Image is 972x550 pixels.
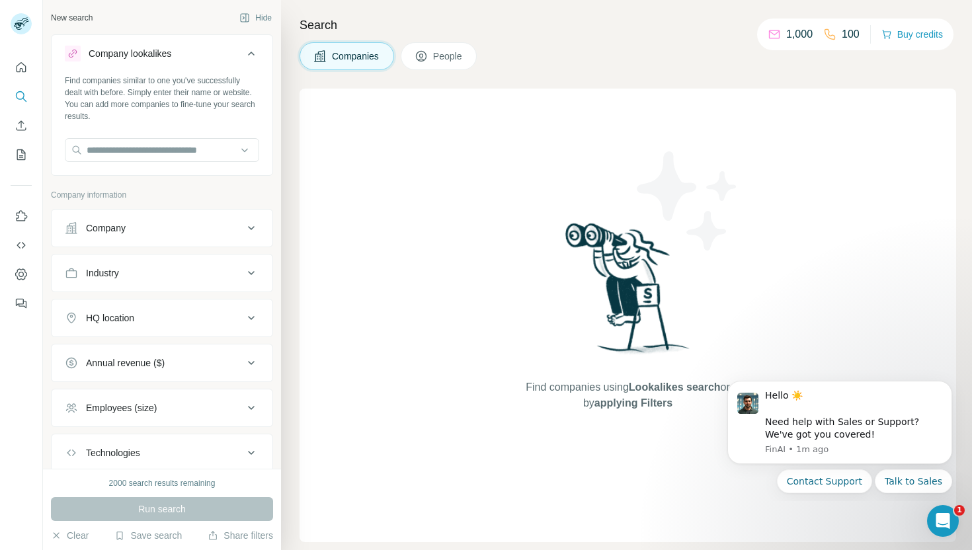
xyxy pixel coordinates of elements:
iframe: Intercom notifications message [708,369,972,501]
span: applying Filters [594,397,672,409]
div: HQ location [86,311,134,325]
button: Search [11,85,32,108]
div: 2000 search results remaining [109,477,216,489]
button: HQ location [52,302,272,334]
button: Share filters [208,529,273,542]
div: Annual revenue ($) [86,356,165,370]
img: Surfe Illustration - Stars [628,141,747,260]
p: 100 [842,26,860,42]
div: Company lookalikes [89,47,171,60]
h4: Search [300,16,956,34]
button: Feedback [11,292,32,315]
button: Enrich CSV [11,114,32,137]
button: Annual revenue ($) [52,347,272,379]
button: Technologies [52,437,272,469]
button: Employees (size) [52,392,272,424]
button: Dashboard [11,262,32,286]
img: Surfe Illustration - Woman searching with binoculars [559,219,697,367]
button: Hide [230,8,281,28]
div: Employees (size) [86,401,157,414]
div: Technologies [86,446,140,459]
button: Use Surfe API [11,233,32,257]
div: Industry [86,266,119,280]
button: Industry [52,257,272,289]
button: Save search [114,529,182,542]
div: Company [86,221,126,235]
span: People [433,50,464,63]
p: Company information [51,189,273,201]
div: New search [51,12,93,24]
span: Companies [332,50,380,63]
button: Company lookalikes [52,38,272,75]
button: Company [52,212,272,244]
button: Use Surfe on LinkedIn [11,204,32,228]
button: Clear [51,529,89,542]
span: 1 [954,505,965,516]
span: Find companies using or by [522,379,733,411]
button: Buy credits [881,25,943,44]
span: Lookalikes search [629,381,721,393]
p: 1,000 [786,26,813,42]
button: Quick start [11,56,32,79]
iframe: Intercom live chat [927,505,959,537]
div: Find companies similar to one you've successfully dealt with before. Simply enter their name or w... [65,75,259,122]
button: My lists [11,143,32,167]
